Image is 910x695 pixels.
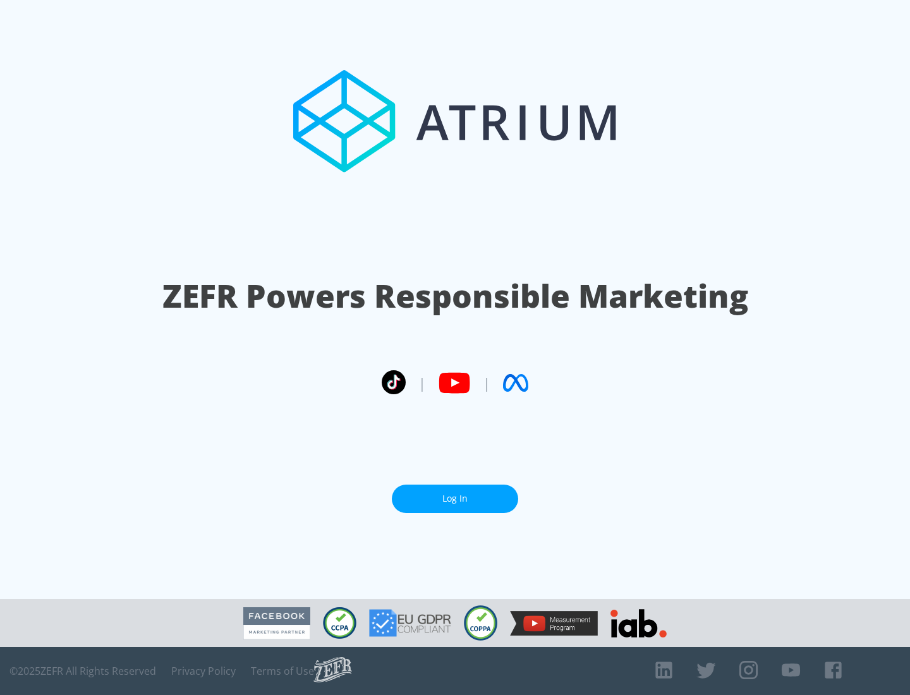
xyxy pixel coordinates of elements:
img: CCPA Compliant [323,607,356,639]
a: Terms of Use [251,665,314,677]
img: YouTube Measurement Program [510,611,598,636]
span: | [483,373,490,392]
a: Log In [392,485,518,513]
span: | [418,373,426,392]
a: Privacy Policy [171,665,236,677]
h1: ZEFR Powers Responsible Marketing [162,274,748,318]
img: Facebook Marketing Partner [243,607,310,639]
span: © 2025 ZEFR All Rights Reserved [9,665,156,677]
img: GDPR Compliant [369,609,451,637]
img: IAB [610,609,667,638]
img: COPPA Compliant [464,605,497,641]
